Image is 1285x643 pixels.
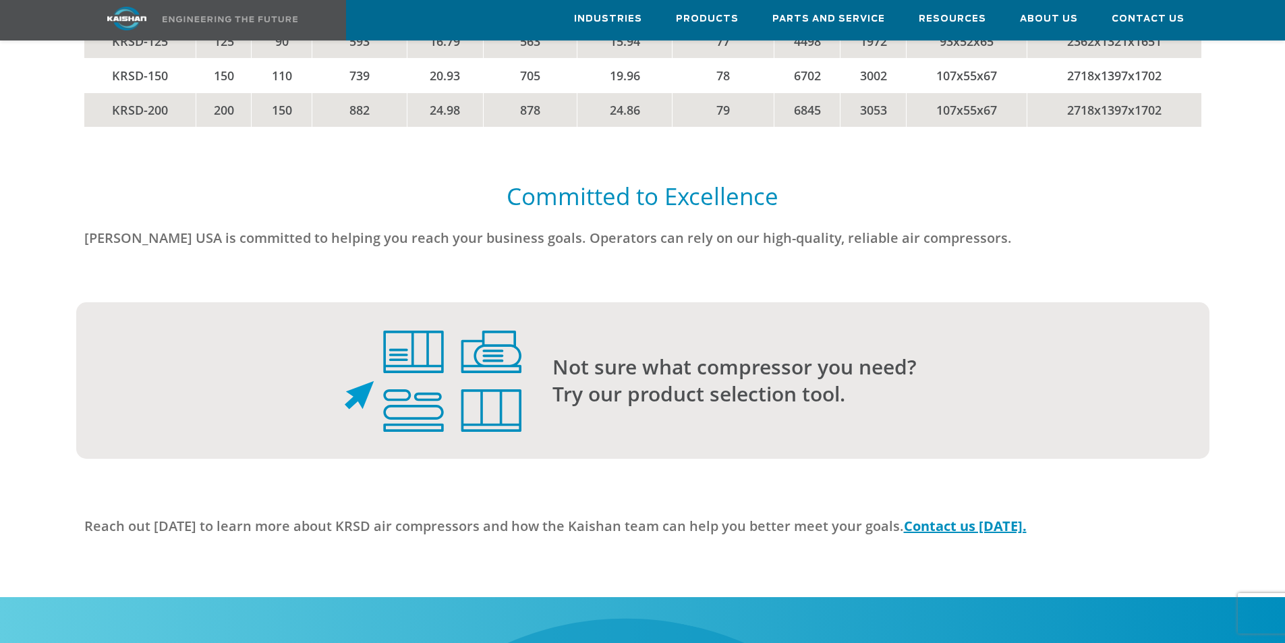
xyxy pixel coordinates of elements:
td: 4498 [774,24,840,58]
a: Contact Us [1112,1,1184,37]
td: 200 [196,92,252,127]
td: 882 [312,92,407,127]
a: Contact us [DATE]. [904,517,1027,535]
td: 20.93 [407,58,484,92]
td: KRSD-200 [84,92,196,127]
td: 705 [483,58,577,92]
td: 563 [483,24,577,58]
td: 77 [673,24,774,58]
a: Industries [574,1,642,37]
td: 90 [252,24,312,58]
div: product select tool icon [84,331,521,432]
td: 150 [252,92,312,127]
td: 107x55x67 [907,58,1027,92]
p: Not sure what compressor you need? Try our product selection tool. [552,354,1155,408]
td: 110 [252,58,312,92]
td: 125 [196,24,252,58]
td: 24.86 [577,92,673,127]
a: Resources [919,1,986,37]
td: 6702 [774,58,840,92]
img: product select tool icon [345,331,521,432]
td: 878 [483,92,577,127]
span: About Us [1020,11,1078,27]
a: Products [676,1,739,37]
a: Parts and Service [772,1,885,37]
td: 739 [312,58,407,92]
td: 93x52x65 [907,24,1027,58]
td: 16.79 [407,24,484,58]
td: 150 [196,58,252,92]
td: KRSD-125 [84,24,196,58]
span: Resources [919,11,986,27]
td: 79 [673,92,774,127]
td: 1972 [840,24,907,58]
td: 78 [673,58,774,92]
span: Industries [574,11,642,27]
a: About Us [1020,1,1078,37]
p: Reach out [DATE] to learn more about KRSD air compressors and how the Kaishan team can help you b... [84,513,1155,540]
p: [PERSON_NAME] USA is committed to helping you reach your business goals. Operators can rely on ou... [84,225,1155,252]
img: kaishan logo [76,7,177,30]
td: 2718x1397x1702 [1027,58,1201,92]
td: 3002 [840,58,907,92]
td: 2362x1321x1651 [1027,24,1201,58]
span: Parts and Service [772,11,885,27]
td: 3053 [840,92,907,127]
td: 19.96 [577,58,673,92]
td: 15.94 [577,24,673,58]
td: 24.98 [407,92,484,127]
h5: Committed to Excellence [84,181,1201,211]
td: 6845 [774,92,840,127]
td: 107x55x67 [907,92,1027,127]
td: 593 [312,24,407,58]
td: 2718x1397x1702 [1027,92,1201,127]
span: Contact Us [1112,11,1184,27]
td: KRSD-150 [84,58,196,92]
img: Engineering the future [163,16,297,22]
span: Products [676,11,739,27]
